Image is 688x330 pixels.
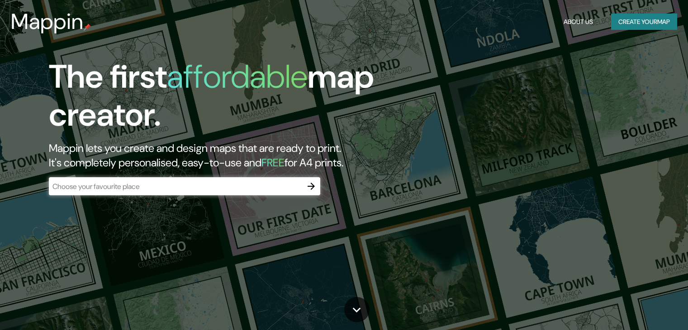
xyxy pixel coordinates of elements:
h1: The first map creator. [49,58,393,141]
h5: FREE [261,156,285,170]
h3: Mappin [11,9,84,34]
h2: Mappin lets you create and design maps that are ready to print. It's completely personalised, eas... [49,141,393,170]
iframe: Help widget launcher [607,295,678,320]
button: Create yourmap [611,14,677,30]
input: Choose your favourite place [49,181,302,192]
h1: affordable [167,56,308,98]
img: mappin-pin [84,24,91,31]
button: About Us [560,14,597,30]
